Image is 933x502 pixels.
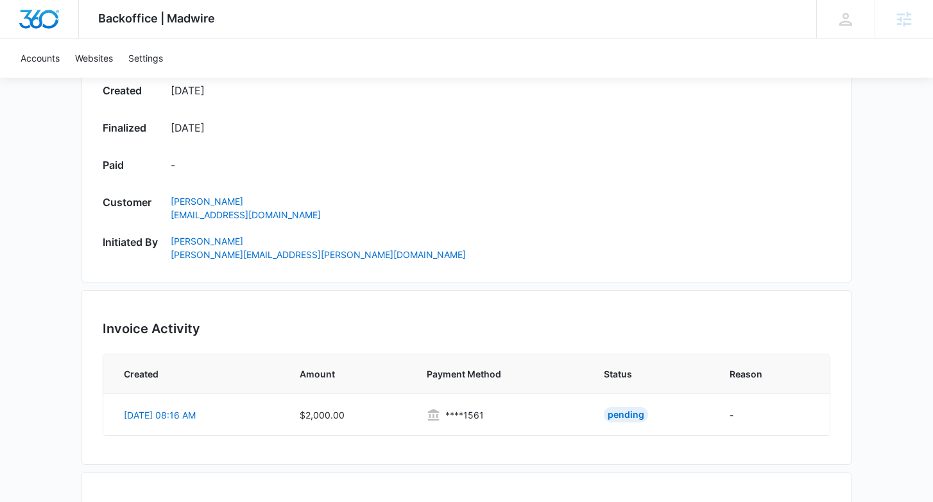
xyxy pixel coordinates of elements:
span: Amount [300,367,396,381]
h2: Invoice Activity [103,319,830,338]
p: - [171,157,830,173]
a: [PERSON_NAME][EMAIL_ADDRESS][DOMAIN_NAME] [171,195,830,221]
a: [PERSON_NAME][PERSON_NAME][EMAIL_ADDRESS][PERSON_NAME][DOMAIN_NAME] [171,234,830,261]
a: Websites [67,39,121,78]
span: Backoffice | Madwire [98,12,215,25]
td: $2,000.00 [284,394,411,435]
h3: Initiated By [103,234,158,256]
td: - [714,394,830,435]
div: Pending [604,407,648,422]
span: Created [124,367,269,381]
p: [DATE] [171,120,830,135]
a: Accounts [13,39,67,78]
a: Settings [121,39,171,78]
h3: Created [103,83,158,102]
span: Payment Method [427,367,572,381]
h3: Customer [103,195,158,216]
h3: Paid [103,157,158,177]
h3: Finalized [103,120,158,139]
span: Status [604,367,699,381]
span: Reason [730,367,809,381]
p: [DATE] [171,83,830,98]
a: [DATE] 08:16 AM [124,410,196,420]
